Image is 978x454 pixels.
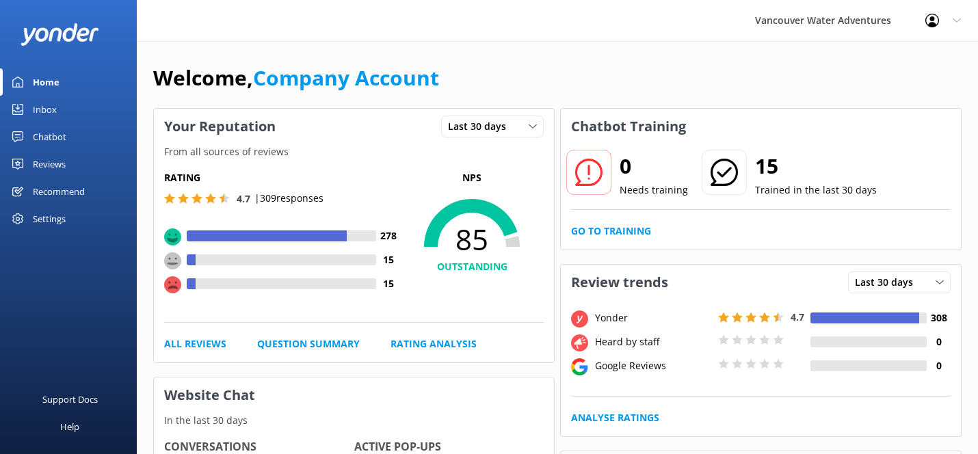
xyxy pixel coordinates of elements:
a: Rating Analysis [391,336,477,351]
div: Inbox [33,96,57,123]
a: Analyse Ratings [571,410,659,425]
h2: 15 [755,150,877,183]
h3: Your Reputation [154,109,286,144]
h4: 308 [927,310,951,325]
div: Heard by staff [592,334,715,349]
a: All Reviews [164,336,226,351]
p: In the last 30 days [154,413,554,428]
p: From all sources of reviews [154,144,554,159]
h3: Chatbot Training [561,109,696,144]
img: yonder-white-logo.png [21,23,99,46]
h4: 0 [927,358,951,373]
div: Help [60,413,79,440]
p: NPS [400,170,544,185]
span: 85 [400,222,544,256]
div: Recommend [33,178,85,205]
h4: OUTSTANDING [400,259,544,274]
span: 4.7 [237,192,250,205]
h1: Welcome, [153,62,439,94]
div: Settings [33,205,66,232]
a: Go to Training [571,224,651,239]
h3: Website Chat [154,377,554,413]
div: Google Reviews [592,358,715,373]
a: Company Account [253,64,439,92]
div: Yonder [592,310,715,325]
span: Last 30 days [855,275,921,290]
div: Chatbot [33,123,66,150]
a: Question Summary [257,336,360,351]
h4: 15 [376,252,400,267]
h4: 278 [376,228,400,243]
h3: Review trends [561,265,678,300]
h4: 15 [376,276,400,291]
div: Support Docs [42,386,98,413]
p: | 309 responses [254,191,323,206]
div: Home [33,68,60,96]
p: Trained in the last 30 days [755,183,877,198]
div: Reviews [33,150,66,178]
span: 4.7 [791,310,804,323]
span: Last 30 days [448,119,514,134]
h2: 0 [620,150,688,183]
h5: Rating [164,170,400,185]
p: Needs training [620,183,688,198]
h4: 0 [927,334,951,349]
